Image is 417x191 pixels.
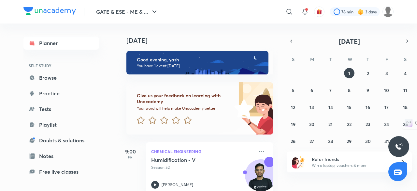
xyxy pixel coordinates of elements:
[117,155,143,159] p: PM
[137,63,263,69] p: You have 1 event [DATE]
[307,136,317,146] button: October 27, 2025
[291,138,295,144] abbr: October 26, 2025
[325,136,336,146] button: October 28, 2025
[328,104,333,110] abbr: October 14, 2025
[382,6,394,17] img: yash Singh
[329,56,332,62] abbr: Tuesday
[366,121,370,127] abbr: October 23, 2025
[307,85,317,95] button: October 6, 2025
[384,121,389,127] abbr: October 24, 2025
[23,165,99,178] a: Free live classes
[309,104,314,110] abbr: October 13, 2025
[23,7,76,15] img: Company Logo
[348,87,351,93] abbr: October 8, 2025
[23,37,99,50] a: Planner
[325,119,336,129] button: October 21, 2025
[329,87,332,93] abbr: October 7, 2025
[367,87,369,93] abbr: October 9, 2025
[314,7,324,17] button: avatar
[288,85,298,95] button: October 5, 2025
[309,138,314,144] abbr: October 27, 2025
[363,68,373,78] button: October 2, 2025
[117,148,143,155] h5: 9:00
[381,119,392,129] button: October 24, 2025
[126,37,280,44] h4: [DATE]
[347,121,352,127] abbr: October 22, 2025
[381,102,392,112] button: October 17, 2025
[403,104,408,110] abbr: October 18, 2025
[23,103,99,116] a: Tests
[23,87,99,100] a: Practice
[288,119,298,129] button: October 19, 2025
[23,118,99,131] a: Playlist
[291,121,295,127] abbr: October 19, 2025
[325,85,336,95] button: October 7, 2025
[151,148,253,155] p: Chemical Engineering
[307,119,317,129] button: October 20, 2025
[212,82,273,135] img: feedback_image
[316,9,322,15] img: avatar
[92,5,162,18] button: GATE & ESE - ME & ...
[137,93,232,104] h6: Give us your feedback on learning with Unacademy
[310,56,314,62] abbr: Monday
[347,138,352,144] abbr: October 29, 2025
[151,157,232,163] h5: Humidification - V
[363,136,373,146] button: October 30, 2025
[339,37,360,46] span: [DATE]
[363,102,373,112] button: October 16, 2025
[385,70,388,76] abbr: October 3, 2025
[137,106,232,111] p: Your word will help make Unacademy better
[381,136,392,146] button: October 31, 2025
[404,70,407,76] abbr: October 4, 2025
[367,70,369,76] abbr: October 2, 2025
[357,8,364,15] img: streak
[344,85,354,95] button: October 8, 2025
[162,182,193,188] p: [PERSON_NAME]
[307,102,317,112] button: October 13, 2025
[291,104,295,110] abbr: October 12, 2025
[292,87,295,93] abbr: October 5, 2025
[309,121,314,127] abbr: October 20, 2025
[325,102,336,112] button: October 14, 2025
[23,71,99,84] a: Browse
[23,7,76,17] a: Company Logo
[328,121,333,127] abbr: October 21, 2025
[400,85,410,95] button: October 11, 2025
[403,87,407,93] abbr: October 11, 2025
[400,68,410,78] button: October 4, 2025
[23,134,99,147] a: Doubts & solutions
[363,85,373,95] button: October 9, 2025
[384,87,389,93] abbr: October 10, 2025
[384,138,389,144] abbr: October 31, 2025
[366,104,370,110] abbr: October 16, 2025
[344,68,354,78] button: October 1, 2025
[344,119,354,129] button: October 22, 2025
[292,56,295,62] abbr: Sunday
[151,165,253,170] p: Session 52
[381,68,392,78] button: October 3, 2025
[23,60,99,71] h6: SELF STUDY
[385,56,388,62] abbr: Friday
[344,102,354,112] button: October 15, 2025
[381,85,392,95] button: October 10, 2025
[312,156,392,163] h6: Refer friends
[137,57,263,63] h6: Good evening, yash
[404,56,407,62] abbr: Saturday
[395,143,403,151] img: ttu
[310,87,313,93] abbr: October 6, 2025
[347,104,352,110] abbr: October 15, 2025
[296,37,403,46] button: [DATE]
[126,51,268,74] img: evening
[348,56,352,62] abbr: Wednesday
[365,138,371,144] abbr: October 30, 2025
[367,56,369,62] abbr: Thursday
[384,104,389,110] abbr: October 17, 2025
[23,150,99,163] a: Notes
[363,119,373,129] button: October 23, 2025
[288,136,298,146] button: October 26, 2025
[400,119,410,129] button: October 25, 2025
[344,136,354,146] button: October 29, 2025
[288,102,298,112] button: October 12, 2025
[312,163,392,168] p: Win a laptop, vouchers & more
[292,155,305,168] img: referral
